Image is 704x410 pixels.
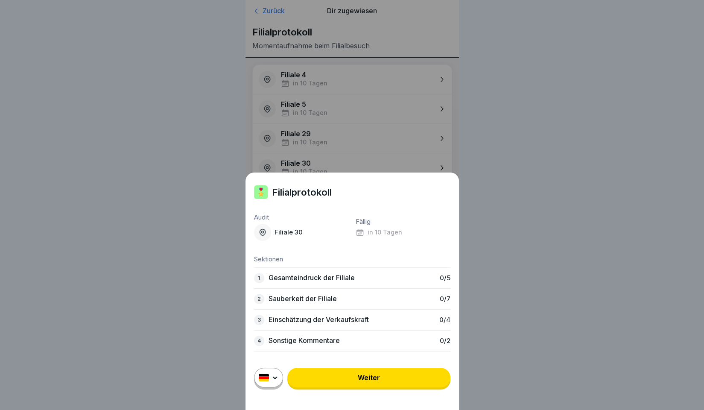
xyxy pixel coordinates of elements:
p: 0 / 4 [439,316,450,324]
p: 0 / 5 [440,274,450,282]
div: 🎖️ [254,185,268,199]
p: Filiale 30 [275,228,303,236]
p: 0 / 2 [440,337,450,345]
div: 3 [254,315,264,325]
div: 4 [254,336,264,346]
div: 2 [254,294,264,304]
p: in 10 Tagen [368,229,402,236]
p: Fällig [356,218,450,225]
p: Audit [254,214,349,221]
p: Gesamteindruck der Filiale [269,274,355,282]
p: 0 / 7 [440,295,450,303]
p: Einschätzung der Verkaufskraft [269,316,369,324]
a: Weiter [287,368,450,387]
p: Sonstige Kommentare [269,337,340,345]
p: Filialprotokoll [272,187,332,198]
p: Sauberkeit der Filiale [269,295,337,303]
div: 1 [254,273,264,283]
img: de.svg [259,374,269,381]
p: Sektionen [254,255,450,263]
